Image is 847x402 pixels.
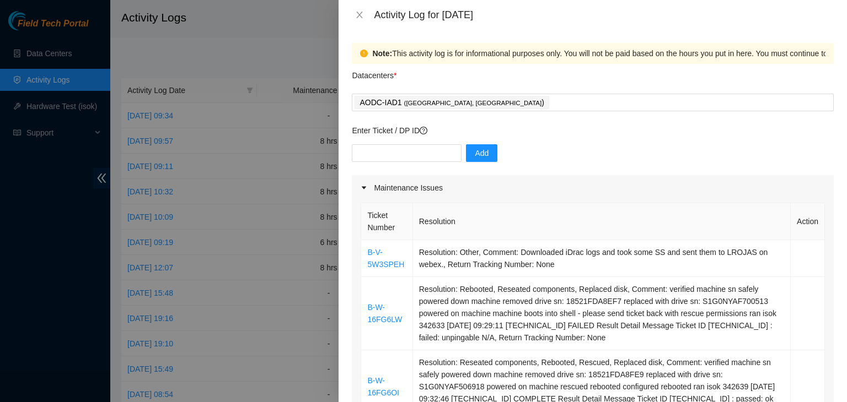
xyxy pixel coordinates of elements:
td: Resolution: Rebooted, Reseated components, Replaced disk, Comment: verified machine sn safely pow... [413,277,791,350]
span: Add [475,147,489,159]
span: exclamation-circle [360,50,368,57]
div: Maintenance Issues [352,175,834,200]
span: question-circle [420,127,427,134]
span: caret-right [361,184,367,191]
button: Add [466,144,497,162]
th: Resolution [413,203,791,240]
span: close [355,10,364,19]
th: Action [791,203,825,240]
strong: Note: [372,47,392,59]
div: Activity Log for [DATE] [374,9,834,21]
th: Ticket Number [361,203,412,240]
p: AODC-IAD1 ) [360,96,544,109]
a: B-W-16FG6OI [367,376,399,397]
p: Datacenters [352,64,396,82]
p: Enter Ticket / DP ID [352,124,834,137]
a: B-W-16FG6LW [367,303,402,324]
button: Close [352,10,367,20]
td: Resolution: Other, Comment: Downloaded iDrac logs and took some SS and sent them to LROJAS on web... [413,240,791,277]
a: B-V-5W3SPEH [367,248,404,269]
span: ( [GEOGRAPHIC_DATA], [GEOGRAPHIC_DATA] [404,100,542,106]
